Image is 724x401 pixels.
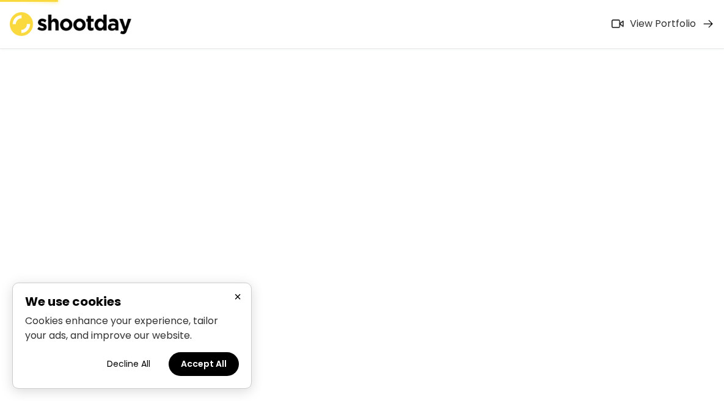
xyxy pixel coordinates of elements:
[169,352,239,376] button: Accept all cookies
[95,352,163,376] button: Decline all cookies
[612,20,624,28] img: Icon%20feather-video%402x.png
[25,314,239,343] p: Cookies enhance your experience, tailor your ads, and improve our website.
[25,295,239,308] h2: We use cookies
[230,289,245,305] button: Close cookie banner
[10,12,132,36] img: shootday_logo.png
[630,18,696,31] div: View Portfolio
